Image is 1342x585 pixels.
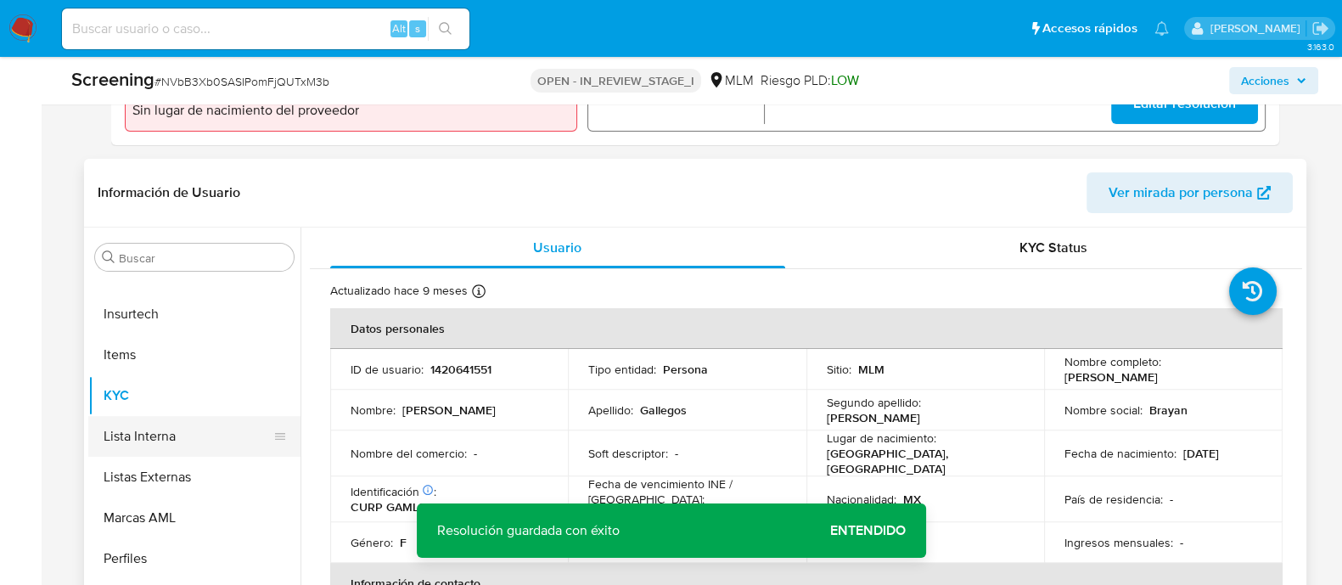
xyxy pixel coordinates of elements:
[663,362,708,377] p: Persona
[533,238,581,257] span: Usuario
[1311,20,1329,37] a: Salir
[827,430,936,446] p: Lugar de nacimiento :
[1149,402,1188,418] p: Brayan
[761,71,859,90] span: Riesgo PLD:
[392,20,406,37] span: Alt
[858,362,884,377] p: MLM
[1064,402,1143,418] p: Nombre social :
[588,446,668,461] p: Soft descriptor :
[330,308,1283,349] th: Datos personales
[640,402,687,418] p: Gallegos
[154,73,329,90] span: # NVbB3Xb0SASIPomFjQUTxM3b
[827,492,896,507] p: Nacionalidad :
[903,492,921,507] p: MX
[1241,67,1289,94] span: Acciones
[88,457,300,498] button: Listas Externas
[402,402,496,418] p: [PERSON_NAME]
[428,17,463,41] button: search-icon
[1042,20,1137,37] span: Accesos rápidos
[1064,492,1163,507] p: País de residencia :
[88,416,287,457] button: Lista Interna
[330,283,468,299] p: Actualizado hace 9 meses
[1064,354,1161,369] p: Nombre completo :
[1064,369,1158,385] p: [PERSON_NAME]
[119,250,287,266] input: Buscar
[675,446,678,461] p: -
[531,69,701,93] p: OPEN - IN_REVIEW_STAGE_I
[400,535,407,550] p: F
[588,362,656,377] p: Tipo entidad :
[1109,172,1253,213] span: Ver mirada por persona
[831,70,859,90] span: LOW
[1180,535,1183,550] p: -
[827,446,1018,476] p: [GEOGRAPHIC_DATA], [GEOGRAPHIC_DATA]
[588,476,786,507] p: Fecha de vencimiento INE / [GEOGRAPHIC_DATA] :
[351,499,516,515] p: CURP GAML850612MNLLJR06
[1019,238,1087,257] span: KYC Status
[88,294,300,335] button: Insurtech
[708,71,754,90] div: MLM
[1183,446,1219,461] p: [DATE]
[1170,492,1173,507] p: -
[827,410,920,425] p: [PERSON_NAME]
[88,498,300,538] button: Marcas AML
[430,362,491,377] p: 1420641551
[98,184,240,201] h1: Información de Usuario
[1064,535,1173,550] p: Ingresos mensuales :
[351,484,436,499] p: Identificación :
[351,362,424,377] p: ID de usuario :
[827,362,851,377] p: Sitio :
[71,65,154,93] b: Screening
[102,250,115,264] button: Buscar
[88,538,300,579] button: Perfiles
[88,335,300,375] button: Items
[1306,40,1334,53] span: 3.163.0
[415,20,420,37] span: s
[1087,172,1293,213] button: Ver mirada por persona
[88,375,300,416] button: KYC
[62,18,469,40] input: Buscar usuario o caso...
[588,402,633,418] p: Apellido :
[1229,67,1318,94] button: Acciones
[1154,21,1169,36] a: Notificaciones
[351,535,393,550] p: Género :
[351,402,396,418] p: Nombre :
[474,446,477,461] p: -
[1064,446,1176,461] p: Fecha de nacimiento :
[827,395,921,410] p: Segundo apellido :
[1210,20,1306,37] p: anamaria.arriagasanchez@mercadolibre.com.mx
[351,446,467,461] p: Nombre del comercio :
